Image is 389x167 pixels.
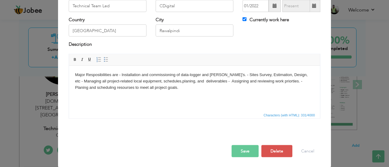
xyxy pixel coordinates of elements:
[156,17,164,23] label: City
[243,17,246,21] input: Currently work here
[103,56,109,63] a: Insert/Remove Bulleted List
[261,145,292,157] button: Delete
[243,17,289,23] label: Currently work here
[232,145,259,157] button: Save
[262,112,316,118] span: Characters (with HTML): 331/4000
[69,17,85,23] label: Country
[295,145,320,157] button: Cancel
[72,56,78,63] a: Bold
[86,56,93,63] a: Underline
[262,112,317,118] div: Statistics
[95,56,102,63] a: Insert/Remove Numbered List
[69,41,92,48] label: Description
[69,65,320,111] iframe: Rich Text Editor, workEditor
[79,56,86,63] a: Italic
